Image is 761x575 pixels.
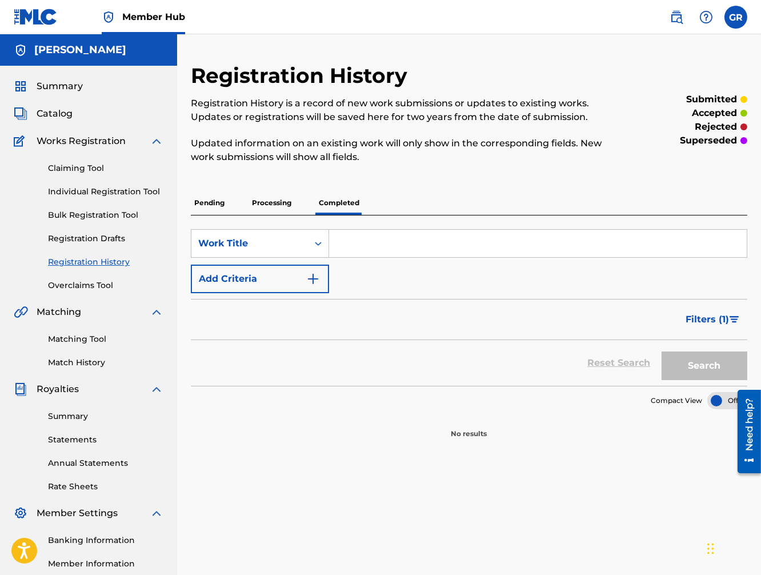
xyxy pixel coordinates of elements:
[14,9,58,25] img: MLC Logo
[14,506,27,520] img: Member Settings
[14,79,83,93] a: SummarySummary
[191,137,619,164] p: Updated information on an existing work will only show in the corresponding fields. New work subm...
[315,191,363,215] p: Completed
[651,396,702,406] span: Compact View
[48,357,163,369] a: Match History
[14,107,27,121] img: Catalog
[48,410,163,422] a: Summary
[692,106,737,120] p: accepted
[37,305,81,319] span: Matching
[14,107,73,121] a: CatalogCatalog
[34,43,126,57] h5: GE Da Piolet
[37,382,79,396] span: Royalties
[699,10,713,24] img: help
[150,134,163,148] img: expand
[48,279,163,292] a: Overclaims Tool
[150,305,163,319] img: expand
[122,10,185,23] span: Member Hub
[670,10,683,24] img: search
[198,237,301,250] div: Work Title
[14,305,28,319] img: Matching
[191,191,228,215] p: Pending
[37,506,118,520] span: Member Settings
[102,10,115,24] img: Top Rightsholder
[14,134,29,148] img: Works Registration
[14,43,27,57] img: Accounts
[686,313,729,326] span: Filters ( 1 )
[306,272,320,286] img: 9d2ae6d4665cec9f34b9.svg
[729,384,761,478] iframe: Resource Center
[48,457,163,469] a: Annual Statements
[665,6,688,29] a: Public Search
[191,229,747,386] form: Search Form
[37,107,73,121] span: Catalog
[191,97,619,124] p: Registration History is a record of new work submissions or updates to existing works. Updates or...
[48,534,163,546] a: Banking Information
[37,79,83,93] span: Summary
[724,6,747,29] div: User Menu
[695,120,737,134] p: rejected
[191,265,329,293] button: Add Criteria
[686,93,737,106] p: submitted
[48,209,163,221] a: Bulk Registration Tool
[191,63,413,89] h2: Registration History
[14,79,27,93] img: Summary
[14,382,27,396] img: Royalties
[48,186,163,198] a: Individual Registration Tool
[704,520,761,575] iframe: Chat Widget
[707,532,714,566] div: Drag
[680,134,737,147] p: superseded
[48,162,163,174] a: Claiming Tool
[695,6,718,29] div: Help
[48,233,163,245] a: Registration Drafts
[730,316,739,323] img: filter
[48,434,163,446] a: Statements
[37,134,126,148] span: Works Registration
[451,415,487,439] p: No results
[48,481,163,493] a: Rate Sheets
[249,191,295,215] p: Processing
[48,558,163,570] a: Member Information
[679,305,747,334] button: Filters (1)
[48,256,163,268] a: Registration History
[48,333,163,345] a: Matching Tool
[150,506,163,520] img: expand
[150,382,163,396] img: expand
